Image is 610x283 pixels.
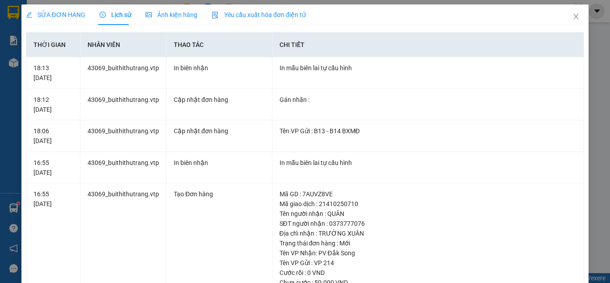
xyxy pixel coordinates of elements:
[33,63,73,83] div: 18:13 [DATE]
[100,12,106,18] span: clock-circle
[26,12,32,18] span: edit
[280,258,577,268] div: Tên VP Gửi : VP 214
[280,248,577,258] div: Tên VP Nhận: PV Đắk Song
[212,12,219,19] img: icon
[174,158,265,168] div: In biên nhận
[100,11,131,18] span: Lịch sử
[33,126,73,146] div: 18:06 [DATE]
[280,126,577,136] div: Tên VP Gửi : B13 - B14 BXMĐ
[80,33,167,57] th: Nhân viên
[280,95,577,105] div: Gán nhãn :
[272,33,585,57] th: Chi tiết
[26,11,85,18] span: SỬA ĐƠN HÀNG
[80,120,167,152] td: 43069_buithithutrang.vtp
[572,13,580,20] span: close
[174,63,265,73] div: In biên nhận
[280,238,577,248] div: Trạng thái đơn hàng : Mới
[174,126,265,136] div: Cập nhật đơn hàng
[280,209,577,219] div: Tên người nhận : QUÂN
[280,268,577,278] div: Cước rồi : 0 VND
[80,57,167,89] td: 43069_buithithutrang.vtp
[26,33,80,57] th: Thời gian
[174,189,265,199] div: Tạo Đơn hàng
[174,95,265,105] div: Cập nhật đơn hàng
[280,219,577,228] div: SĐT người nhận : 0373777076
[146,12,152,18] span: picture
[80,152,167,184] td: 43069_buithithutrang.vtp
[33,95,73,114] div: 18:12 [DATE]
[280,199,577,209] div: Mã giao dịch : 21410250710
[280,228,577,238] div: Địa chỉ nhận : TRƯỜNG XUÂN
[167,33,272,57] th: Thao tác
[33,189,73,209] div: 16:55 [DATE]
[212,11,306,18] span: Yêu cầu xuất hóa đơn điện tử
[280,63,577,73] div: In mẫu biên lai tự cấu hình
[146,11,197,18] span: Ảnh kiện hàng
[280,189,577,199] div: Mã GD : 7AUVZ8VE
[280,158,577,168] div: In mẫu biên lai tự cấu hình
[564,4,589,30] button: Close
[33,158,73,177] div: 16:55 [DATE]
[80,89,167,121] td: 43069_buithithutrang.vtp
